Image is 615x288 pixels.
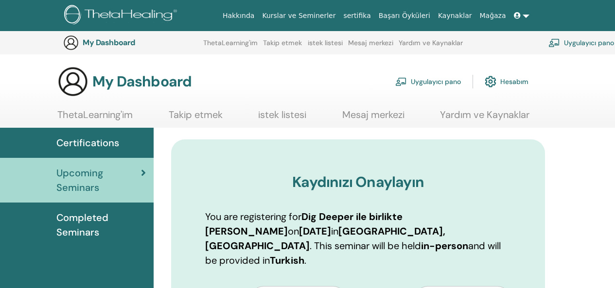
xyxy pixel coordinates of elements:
[421,239,468,252] b: in-person
[342,109,404,128] a: Mesaj merkezi
[263,39,302,54] a: Takip etmek
[56,210,146,239] span: Completed Seminars
[219,7,259,25] a: Hakkında
[56,136,119,150] span: Certifications
[339,7,374,25] a: sertifika
[169,109,223,128] a: Takip etmek
[440,109,529,128] a: Yardım ve Kaynaklar
[57,66,88,97] img: generic-user-icon.jpg
[548,32,614,53] a: Uygulayıcı pano
[56,166,141,195] span: Upcoming Seminars
[375,7,434,25] a: Başarı Öyküleri
[395,77,407,86] img: chalkboard-teacher.svg
[308,39,343,54] a: istek listesi
[299,225,331,237] b: [DATE]
[434,7,476,25] a: Kaynaklar
[348,39,393,54] a: Mesaj merkezi
[485,73,496,90] img: cog.svg
[63,35,79,51] img: generic-user-icon.jpg
[258,7,339,25] a: Kurslar ve Seminerler
[205,173,511,191] h3: Kaydınızı Onaylayın
[92,73,192,90] h3: My Dashboard
[270,254,304,267] b: Turkish
[399,39,463,54] a: Yardım ve Kaynaklar
[57,109,133,128] a: ThetaLearning'im
[205,210,403,237] b: Dig Deeper ile birlikte [PERSON_NAME]
[395,71,461,92] a: Uygulayıcı pano
[475,7,510,25] a: Mağaza
[548,38,560,47] img: chalkboard-teacher.svg
[64,5,180,27] img: logo.png
[83,38,180,47] h3: My Dashboard
[258,109,306,128] a: istek listesi
[205,225,445,252] b: [GEOGRAPHIC_DATA], [GEOGRAPHIC_DATA]
[203,39,258,54] a: ThetaLearning'im
[205,209,511,268] p: You are registering for on in . This seminar will be held and will be provided in .
[485,71,528,92] a: Hesabım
